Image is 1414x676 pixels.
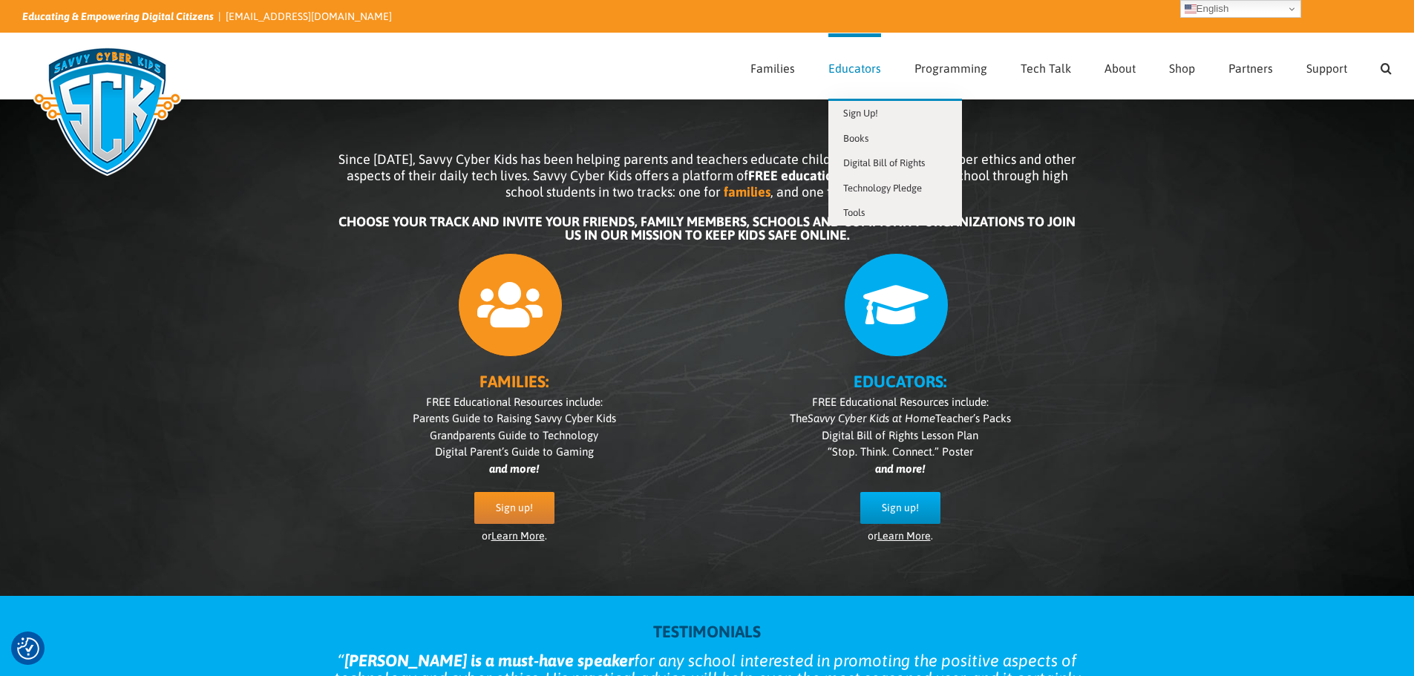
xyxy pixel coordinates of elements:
[828,33,881,99] a: Educators
[474,492,554,524] a: Sign up!
[843,183,922,194] span: Technology Pledge
[1169,62,1195,74] span: Shop
[748,168,911,183] b: FREE educational resources
[882,502,919,514] span: Sign up!
[482,530,547,542] span: or .
[812,396,989,408] span: FREE Educational Resources include:
[1185,3,1197,15] img: en
[17,637,39,660] button: Consent Preferences
[435,445,594,458] span: Digital Parent’s Guide to Gaming
[828,126,962,151] a: Books
[914,33,987,99] a: Programming
[860,492,940,524] a: Sign up!
[226,10,392,22] a: [EMAIL_ADDRESS][DOMAIN_NAME]
[828,101,962,126] a: Sign Up!
[496,502,533,514] span: Sign up!
[808,412,935,424] i: Savvy Cyber Kids at Home
[653,622,761,641] strong: TESTIMONIALS
[828,176,962,201] a: Technology Pledge
[430,429,598,442] span: Grandparents Guide to Technology
[338,214,1076,243] b: CHOOSE YOUR TRACK AND INVITE YOUR FRIENDS, FAMILY MEMBERS, SCHOOLS AND COMMUNITY ORGANIZATIONS TO...
[489,462,539,475] i: and more!
[1228,62,1273,74] span: Partners
[1104,33,1136,99] a: About
[426,396,603,408] span: FREE Educational Resources include:
[828,200,962,226] a: Tools
[1228,33,1273,99] a: Partners
[750,33,1392,99] nav: Main Menu
[828,62,881,74] span: Educators
[413,412,616,424] span: Parents Guide to Raising Savvy Cyber Kids
[877,530,931,542] a: Learn More
[790,412,1011,424] span: The Teacher’s Packs
[22,10,214,22] i: Educating & Empowering Digital Citizens
[724,184,770,200] b: families
[828,151,962,176] a: Digital Bill of Rights
[1021,33,1071,99] a: Tech Talk
[770,184,844,200] span: , and one for
[843,157,925,168] span: Digital Bill of Rights
[22,37,192,186] img: Savvy Cyber Kids Logo
[1021,62,1071,74] span: Tech Talk
[479,372,549,391] b: FAMILIES:
[491,530,545,542] a: Learn More
[1104,62,1136,74] span: About
[854,372,946,391] b: EDUCATORS:
[843,133,868,144] span: Books
[1381,33,1392,99] a: Search
[1306,33,1347,99] a: Support
[875,462,925,475] i: and more!
[1169,33,1195,99] a: Shop
[843,207,865,218] span: Tools
[344,651,634,670] strong: [PERSON_NAME] is a must-have speaker
[868,530,933,542] span: or .
[1306,62,1347,74] span: Support
[17,637,39,660] img: Revisit consent button
[822,429,978,442] span: Digital Bill of Rights Lesson Plan
[750,62,795,74] span: Families
[750,33,795,99] a: Families
[828,445,973,458] span: “Stop. Think. Connect.” Poster
[843,108,878,119] span: Sign Up!
[338,151,1076,200] span: Since [DATE], Savvy Cyber Kids has been helping parents and teachers educate children in cyber sa...
[914,62,987,74] span: Programming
